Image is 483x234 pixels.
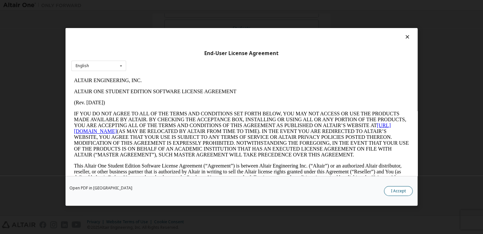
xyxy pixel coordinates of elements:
p: IF YOU DO NOT AGREE TO ALL OF THE TERMS AND CONDITIONS SET FORTH BELOW, YOU MAY NOT ACCESS OR USE... [3,36,338,83]
p: This Altair One Student Edition Software License Agreement (“Agreement”) is between Altair Engine... [3,88,338,111]
a: Open PDF in [GEOGRAPHIC_DATA] [69,186,132,190]
p: ALTAIR ENGINEERING, INC. [3,3,338,8]
a: [URL][DOMAIN_NAME] [3,48,319,59]
p: (Rev. [DATE]) [3,25,338,31]
div: English [76,64,89,68]
p: ALTAIR ONE STUDENT EDITION SOFTWARE LICENSE AGREEMENT [3,14,338,20]
div: End-User License Agreement [71,50,412,57]
button: I Accept [384,186,413,196]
